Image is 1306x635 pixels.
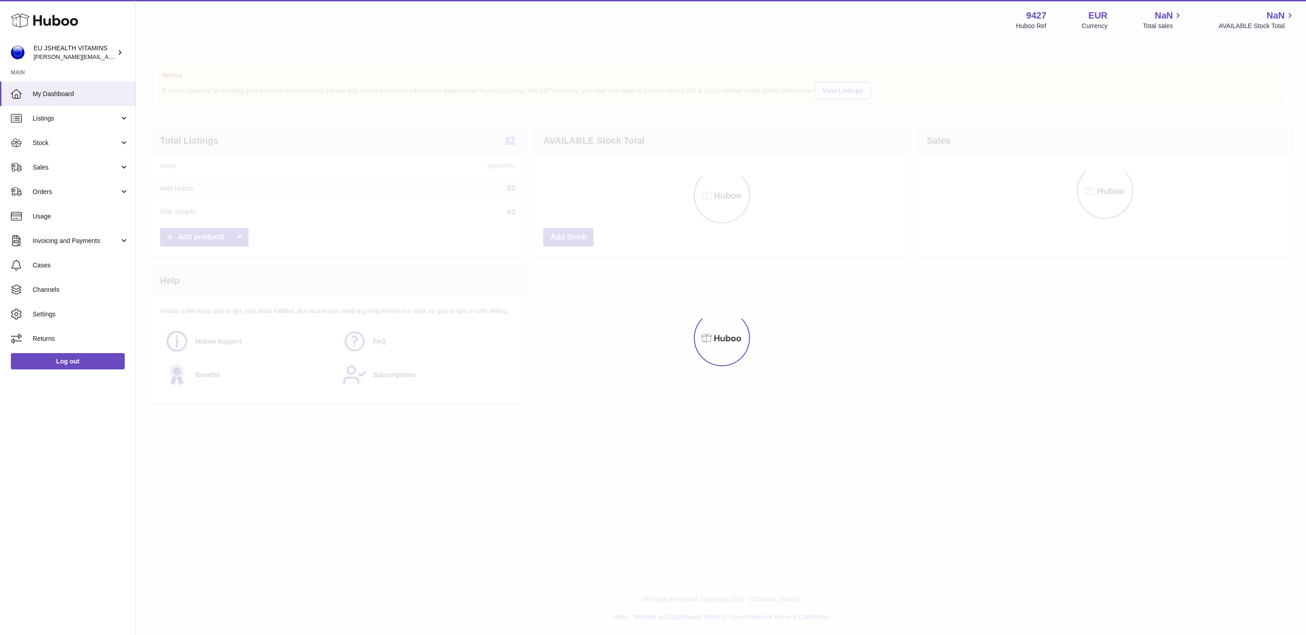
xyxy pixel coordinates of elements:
span: Returns [33,334,129,343]
span: [PERSON_NAME][EMAIL_ADDRESS][DOMAIN_NAME] [34,53,182,60]
span: Orders [33,188,119,196]
span: NaN [1267,10,1285,22]
a: NaN Total sales [1143,10,1183,30]
span: Sales [33,163,119,172]
strong: 9427 [1026,10,1047,22]
span: Stock [33,139,119,147]
span: Settings [33,310,129,319]
span: Total sales [1143,22,1183,30]
span: Listings [33,114,119,123]
span: AVAILABLE Stock Total [1218,22,1295,30]
a: Log out [11,353,125,369]
div: Huboo Ref [1016,22,1047,30]
span: Invoicing and Payments [33,237,119,245]
span: NaN [1155,10,1173,22]
div: EU JSHEALTH VITAMINS [34,44,115,61]
div: Currency [1082,22,1108,30]
a: NaN AVAILABLE Stock Total [1218,10,1295,30]
strong: EUR [1088,10,1107,22]
span: Cases [33,261,129,270]
img: laura@jessicasepel.com [11,46,24,59]
span: Channels [33,286,129,294]
span: Usage [33,212,129,221]
span: My Dashboard [33,90,129,98]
